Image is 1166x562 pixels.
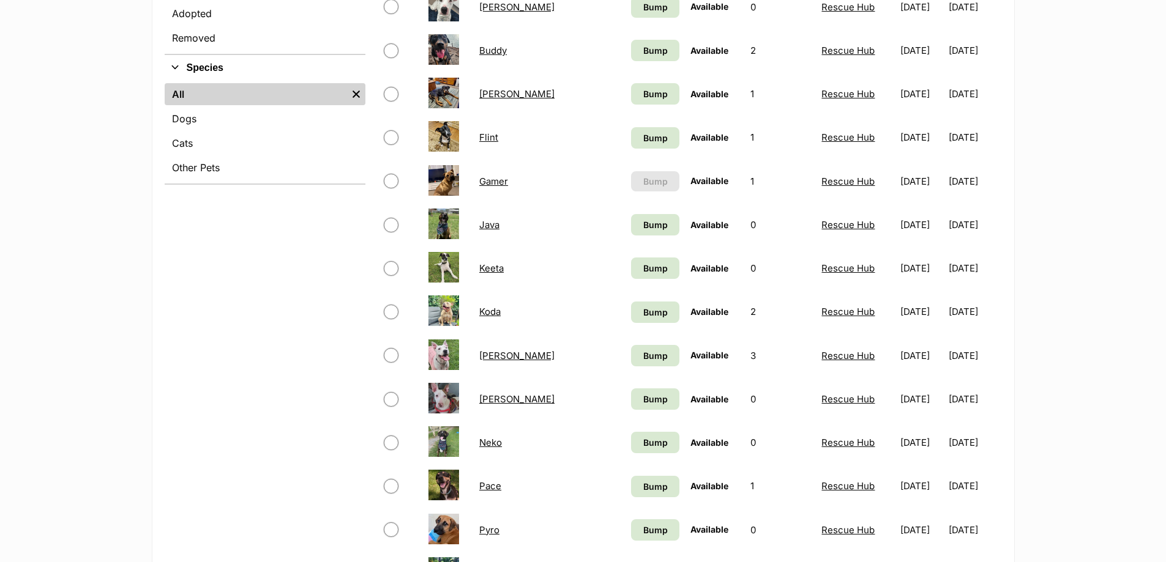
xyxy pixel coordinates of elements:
[690,176,728,186] span: Available
[479,350,555,361] a: [PERSON_NAME]
[949,247,1001,289] td: [DATE]
[895,160,947,202] td: [DATE]
[643,436,668,449] span: Bump
[479,45,507,56] a: Buddy
[821,437,875,448] a: Rescue Hub
[631,214,680,235] a: Bump
[165,132,365,154] a: Cats
[690,263,728,273] span: Available
[895,204,947,246] td: [DATE]
[479,219,499,231] a: Java
[821,219,875,231] a: Rescue Hub
[895,116,947,158] td: [DATE]
[690,89,728,99] span: Available
[746,204,815,246] td: 0
[631,127,680,149] a: Bump
[165,2,365,24] a: Adopted
[631,171,680,191] button: Bump
[949,204,1001,246] td: [DATE]
[347,83,365,105] a: Remove filter
[643,393,668,405] span: Bump
[746,290,815,333] td: 2
[949,73,1001,115] td: [DATE]
[643,480,668,493] span: Bump
[949,290,1001,333] td: [DATE]
[690,220,728,230] span: Available
[631,432,680,453] a: Bump
[746,73,815,115] td: 1
[479,262,504,274] a: Keeta
[690,481,728,491] span: Available
[631,519,680,541] a: Bump
[479,393,555,405] a: [PERSON_NAME]
[949,509,1001,551] td: [DATE]
[746,421,815,464] td: 0
[643,306,668,319] span: Bump
[690,1,728,12] span: Available
[165,27,365,49] a: Removed
[746,160,815,202] td: 1
[949,421,1001,464] td: [DATE]
[895,421,947,464] td: [DATE]
[746,465,815,507] td: 1
[895,247,947,289] td: [DATE]
[746,247,815,289] td: 0
[631,388,680,410] a: Bump
[643,175,668,188] span: Bump
[821,350,875,361] a: Rescue Hub
[821,88,875,100] a: Rescue Hub
[479,524,499,536] a: Pyro
[643,44,668,57] span: Bump
[643,131,668,144] span: Bump
[821,306,875,317] a: Rescue Hub
[746,378,815,420] td: 0
[746,335,815,377] td: 3
[949,335,1001,377] td: [DATE]
[643,218,668,231] span: Bump
[949,29,1001,72] td: [DATE]
[821,45,875,56] a: Rescue Hub
[690,394,728,404] span: Available
[949,465,1001,507] td: [DATE]
[643,523,668,536] span: Bump
[690,45,728,56] span: Available
[643,87,668,100] span: Bump
[895,29,947,72] td: [DATE]
[479,306,501,317] a: Koda
[631,345,680,366] a: Bump
[479,131,498,143] a: Flint
[165,81,365,183] div: Species
[690,524,728,534] span: Available
[165,60,365,76] button: Species
[895,73,947,115] td: [DATE]
[895,509,947,551] td: [DATE]
[165,83,347,105] a: All
[690,437,728,448] span: Available
[746,509,815,551] td: 0
[821,524,875,536] a: Rescue Hub
[821,131,875,143] a: Rescue Hub
[821,262,875,274] a: Rescue Hub
[479,1,555,13] a: [PERSON_NAME]
[895,465,947,507] td: [DATE]
[479,437,502,448] a: Neko
[690,306,728,317] span: Available
[631,476,680,497] a: Bump
[949,116,1001,158] td: [DATE]
[690,132,728,142] span: Available
[479,480,501,492] a: Pace
[690,350,728,360] span: Available
[821,1,875,13] a: Rescue Hub
[746,116,815,158] td: 1
[643,262,668,275] span: Bump
[643,1,668,13] span: Bump
[643,349,668,362] span: Bump
[631,257,680,279] a: Bump
[631,40,680,61] a: Bump
[895,335,947,377] td: [DATE]
[428,339,459,370] img: Luna
[821,480,875,492] a: Rescue Hub
[631,83,680,105] a: Bump
[479,88,555,100] a: [PERSON_NAME]
[631,301,680,323] a: Bump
